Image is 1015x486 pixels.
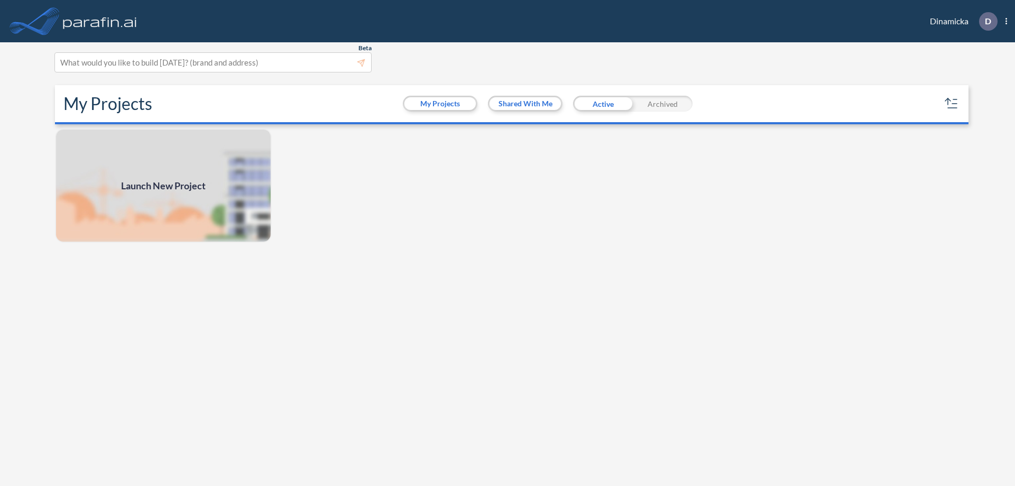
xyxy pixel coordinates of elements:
[63,94,152,114] h2: My Projects
[573,96,633,112] div: Active
[914,12,1007,31] div: Dinamicka
[404,97,476,110] button: My Projects
[121,179,206,193] span: Launch New Project
[61,11,139,32] img: logo
[55,129,272,243] img: add
[490,97,561,110] button: Shared With Me
[358,44,372,52] span: Beta
[985,16,991,26] p: D
[633,96,693,112] div: Archived
[55,129,272,243] a: Launch New Project
[943,95,960,112] button: sort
